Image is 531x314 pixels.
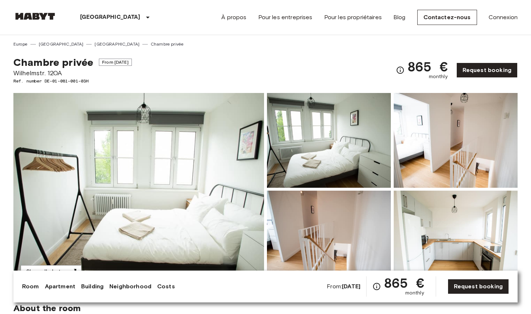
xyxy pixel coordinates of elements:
[13,93,264,285] img: Marketing picture of unit DE-01-081-001-03H
[448,279,509,294] a: Request booking
[393,13,406,22] a: Blog
[489,13,518,22] a: Connexion
[258,13,313,22] a: Pour les entreprises
[456,63,518,78] a: Request booking
[342,283,360,290] b: [DATE]
[405,289,424,297] span: monthly
[80,13,141,22] p: [GEOGRAPHIC_DATA]
[13,303,518,314] span: About the room
[157,282,175,291] a: Costs
[13,41,28,47] a: Europe
[21,265,81,279] button: Show all photos
[267,93,391,188] img: Picture of unit DE-01-081-001-03H
[45,282,75,291] a: Apartment
[13,13,57,20] img: Habyt
[95,41,139,47] a: [GEOGRAPHIC_DATA]
[327,283,360,290] span: From:
[99,59,132,66] span: From [DATE]
[13,56,93,68] span: Chambre privée
[429,73,448,80] span: monthly
[221,13,246,22] a: À propos
[394,93,518,188] img: Picture of unit DE-01-081-001-03H
[396,66,405,75] svg: Check cost overview for full price breakdown. Please note that discounts apply to new joiners onl...
[13,68,132,78] span: Wilhelmstr. 120A
[324,13,382,22] a: Pour les propriétaires
[407,60,448,73] span: 865 €
[267,191,391,285] img: Picture of unit DE-01-081-001-03H
[13,78,132,84] span: Ref. number DE-01-081-001-03H
[384,276,424,289] span: 865 €
[394,191,518,285] img: Picture of unit DE-01-081-001-03H
[109,282,151,291] a: Neighborhood
[372,282,381,291] svg: Check cost overview for full price breakdown. Please note that discounts apply to new joiners onl...
[39,41,84,47] a: [GEOGRAPHIC_DATA]
[22,282,39,291] a: Room
[151,41,184,47] a: Chambre privée
[417,10,477,25] a: Contactez-nous
[81,282,104,291] a: Building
